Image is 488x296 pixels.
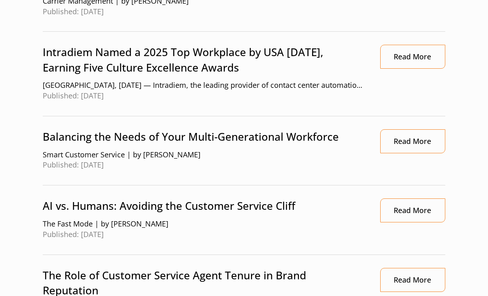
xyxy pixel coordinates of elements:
[43,198,364,213] p: AI vs. Humans: Avoiding the Customer Service Cliff
[43,80,364,91] span: [GEOGRAPHIC_DATA], [DATE] — Intradiem, the leading provider of contact center automation solution...
[43,129,364,144] p: Balancing the Needs of Your Multi-Generational Workforce
[43,7,364,17] span: Published: [DATE]
[43,45,364,75] p: Intradiem Named a 2025 Top Workplace by USA [DATE], Earning Five Culture Excellence Awards
[43,150,364,160] span: Smart Customer Service | by [PERSON_NAME]
[380,45,445,69] a: Read More
[380,198,445,222] a: Link opens in a new window
[43,229,364,240] span: Published: [DATE]
[380,268,445,292] a: Link opens in a new window
[43,219,364,229] span: The Fast Mode | by [PERSON_NAME]
[43,160,364,170] span: Published: [DATE]
[380,129,445,153] a: Link opens in a new window
[43,91,364,101] span: Published: [DATE]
